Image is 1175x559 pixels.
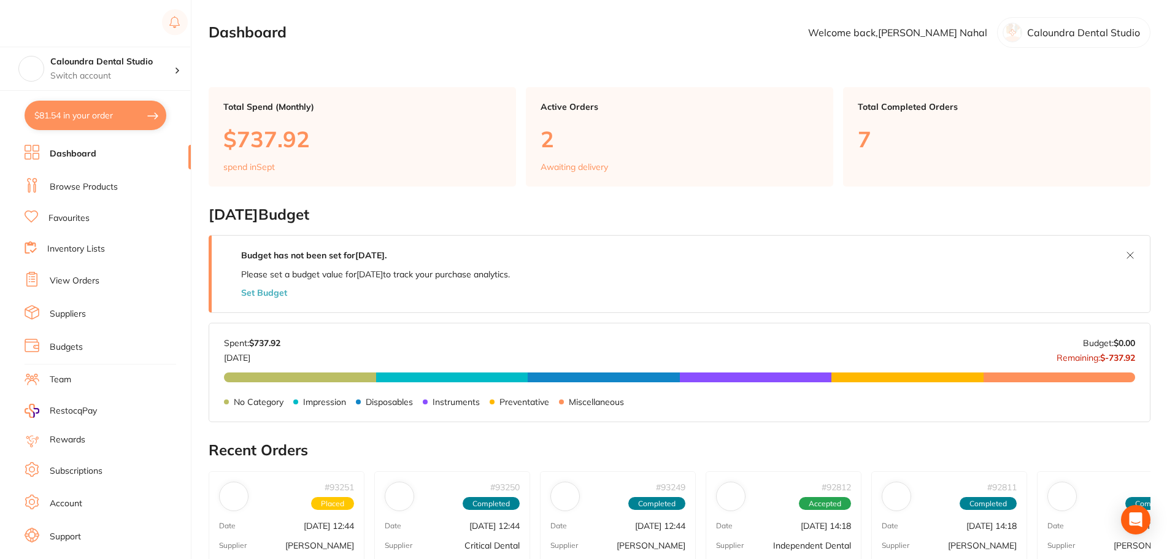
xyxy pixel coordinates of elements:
[50,308,86,320] a: Suppliers
[249,337,280,349] strong: $737.92
[325,482,354,492] p: # 93251
[541,126,819,152] p: 2
[541,102,819,112] p: Active Orders
[25,404,39,418] img: RestocqPay
[303,397,346,407] p: Impression
[463,497,520,511] span: Completed
[50,181,118,193] a: Browse Products
[948,541,1017,550] p: [PERSON_NAME]
[656,482,685,492] p: # 93249
[241,269,510,279] p: Please set a budget value for [DATE] to track your purchase analytics.
[219,522,236,530] p: Date
[464,541,520,550] p: Critical Dental
[385,541,412,550] p: Supplier
[304,521,354,531] p: [DATE] 12:44
[223,162,275,172] p: spend in Sept
[50,70,174,82] p: Switch account
[19,56,44,81] img: Caloundra Dental Studio
[719,485,742,508] img: Independent Dental
[490,482,520,492] p: # 93250
[801,521,851,531] p: [DATE] 14:18
[628,497,685,511] span: Completed
[311,497,354,511] span: Placed
[285,541,354,550] p: [PERSON_NAME]
[1100,352,1135,363] strong: $-737.92
[209,24,287,41] h2: Dashboard
[224,348,280,363] p: [DATE]
[50,434,85,446] a: Rewards
[799,497,851,511] span: Accepted
[224,338,280,348] p: Spent:
[987,482,1017,492] p: # 92811
[385,522,401,530] p: Date
[1121,505,1150,534] div: Open Intercom Messenger
[1047,522,1064,530] p: Date
[553,485,577,508] img: Henry Schein Halas
[822,482,851,492] p: # 92812
[716,522,733,530] p: Date
[1057,348,1135,363] p: Remaining:
[808,27,987,38] p: Welcome back, [PERSON_NAME] Nahal
[223,102,501,112] p: Total Spend (Monthly)
[550,541,578,550] p: Supplier
[1083,338,1135,348] p: Budget:
[222,485,245,508] img: Adam Dental
[241,250,387,261] strong: Budget has not been set for [DATE] .
[50,405,97,417] span: RestocqPay
[25,16,103,31] img: Restocq Logo
[50,531,81,543] a: Support
[635,521,685,531] p: [DATE] 12:44
[25,101,166,130] button: $81.54 in your order
[209,206,1150,223] h2: [DATE] Budget
[234,397,283,407] p: No Category
[569,397,624,407] p: Miscellaneous
[1047,541,1075,550] p: Supplier
[50,465,102,477] a: Subscriptions
[219,541,247,550] p: Supplier
[433,397,480,407] p: Instruments
[48,212,90,225] a: Favourites
[241,288,287,298] button: Set Budget
[1114,337,1135,349] strong: $0.00
[966,521,1017,531] p: [DATE] 14:18
[50,148,96,160] a: Dashboard
[223,126,501,152] p: $737.92
[541,162,608,172] p: Awaiting delivery
[50,374,71,386] a: Team
[843,87,1150,187] a: Total Completed Orders7
[882,522,898,530] p: Date
[960,497,1017,511] span: Completed
[858,126,1136,152] p: 7
[882,541,909,550] p: Supplier
[716,541,744,550] p: Supplier
[366,397,413,407] p: Disposables
[499,397,549,407] p: Preventative
[50,275,99,287] a: View Orders
[25,9,103,37] a: Restocq Logo
[1050,485,1074,508] img: Henry Schein Halas
[858,102,1136,112] p: Total Completed Orders
[550,522,567,530] p: Date
[617,541,685,550] p: [PERSON_NAME]
[47,243,105,255] a: Inventory Lists
[885,485,908,508] img: Adam Dental
[209,442,1150,459] h2: Recent Orders
[209,87,516,187] a: Total Spend (Monthly)$737.92spend inSept
[50,56,174,68] h4: Caloundra Dental Studio
[50,341,83,353] a: Budgets
[526,87,833,187] a: Active Orders2Awaiting delivery
[773,541,851,550] p: Independent Dental
[388,485,411,508] img: Critical Dental
[50,498,82,510] a: Account
[469,521,520,531] p: [DATE] 12:44
[1027,27,1140,38] p: Caloundra Dental Studio
[25,404,97,418] a: RestocqPay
